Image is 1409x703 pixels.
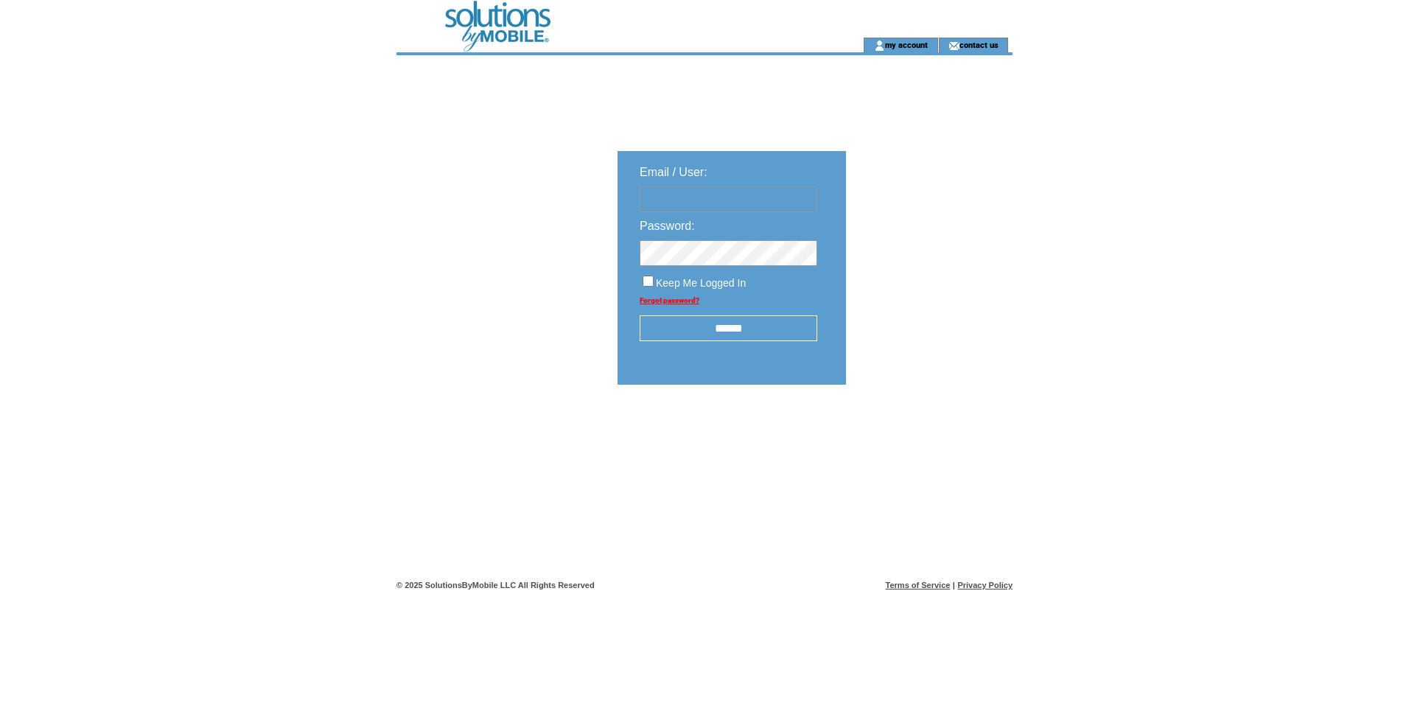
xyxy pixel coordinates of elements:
[948,40,959,52] img: contact_us_icon.gif;jsessionid=80DC6A8B17BEB74957A296EE5E54BD52
[886,581,951,590] a: Terms of Service
[885,40,928,49] a: my account
[396,581,595,590] span: © 2025 SolutionsByMobile LLC All Rights Reserved
[957,581,1013,590] a: Privacy Policy
[874,40,885,52] img: account_icon.gif;jsessionid=80DC6A8B17BEB74957A296EE5E54BD52
[640,220,695,232] span: Password:
[959,40,999,49] a: contact us
[640,296,699,304] a: Forgot password?
[656,277,746,289] span: Keep Me Logged In
[889,422,962,440] img: transparent.png;jsessionid=80DC6A8B17BEB74957A296EE5E54BD52
[640,166,707,178] span: Email / User:
[953,581,955,590] span: |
